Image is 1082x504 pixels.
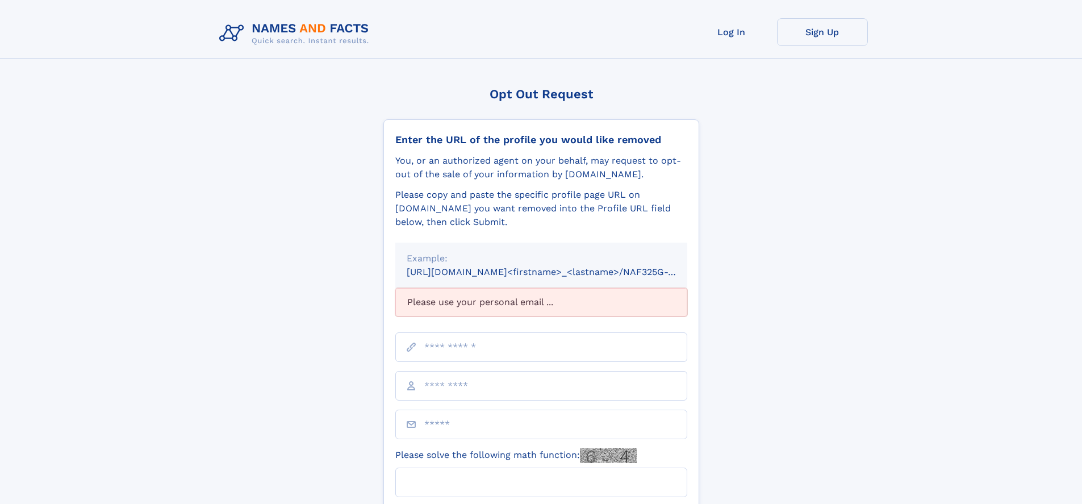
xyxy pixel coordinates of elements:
label: Please solve the following math function: [395,448,637,463]
img: Logo Names and Facts [215,18,378,49]
div: You, or an authorized agent on your behalf, may request to opt-out of the sale of your informatio... [395,154,687,181]
div: Opt Out Request [383,87,699,101]
div: Example: [407,252,676,265]
div: Please use your personal email ... [395,288,687,316]
small: [URL][DOMAIN_NAME]<firstname>_<lastname>/NAF325G-xxxxxxxx [407,266,709,277]
div: Enter the URL of the profile you would like removed [395,134,687,146]
a: Log In [686,18,777,46]
div: Please copy and paste the specific profile page URL on [DOMAIN_NAME] you want removed into the Pr... [395,188,687,229]
a: Sign Up [777,18,868,46]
